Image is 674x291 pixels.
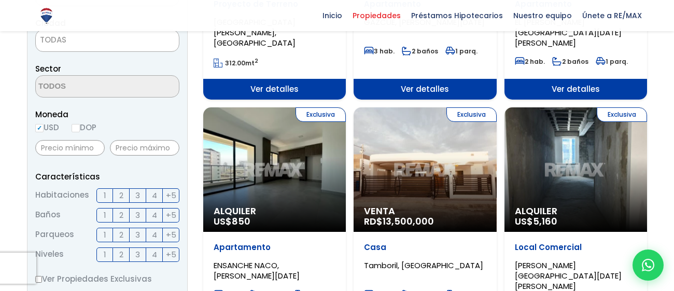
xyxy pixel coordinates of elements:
[166,189,176,202] span: +5
[515,215,557,228] span: US$
[110,140,179,156] input: Precio máximo
[72,121,96,134] label: DOP
[406,8,508,23] span: Préstamos Hipotecarios
[36,76,136,98] textarea: Search
[515,242,637,253] p: Local Comercial
[232,215,250,228] span: 850
[504,79,647,100] span: Ver detalles
[317,8,347,23] span: Inicio
[166,228,176,241] span: +5
[214,206,335,216] span: Alquiler
[552,57,588,66] span: 2 baños
[135,228,140,241] span: 3
[515,57,545,66] span: 2 hab.
[104,189,106,202] span: 1
[40,34,66,45] span: TODAS
[135,209,140,221] span: 3
[152,209,157,221] span: 4
[119,209,123,221] span: 2
[597,107,647,122] span: Exclusiva
[104,209,106,221] span: 1
[35,63,61,74] span: Sector
[35,121,59,134] label: USD
[354,79,496,100] span: Ver detalles
[35,140,105,156] input: Precio mínimo
[36,33,179,47] span: TODAS
[35,228,74,242] span: Parqueos
[402,47,438,56] span: 2 baños
[364,242,486,253] p: Casa
[37,7,55,25] img: Logo de REMAX
[255,57,258,65] sup: 2
[214,215,250,228] span: US$
[214,59,258,67] span: mt
[119,248,123,261] span: 2
[577,8,647,23] span: Únete a RE/MAX
[596,57,628,66] span: 1 parq.
[35,30,179,52] span: TODAS
[214,17,296,48] span: [GEOGRAPHIC_DATA][PERSON_NAME], [GEOGRAPHIC_DATA]
[364,47,395,56] span: 3 hab.
[35,124,44,132] input: USD
[364,260,483,271] span: Tamboril, [GEOGRAPHIC_DATA]
[35,247,64,262] span: Niveles
[225,59,245,67] span: 312.00
[104,248,106,261] span: 1
[515,206,637,216] span: Alquiler
[35,208,61,223] span: Baños
[35,276,42,283] input: Ver Propiedades Exclusivas
[166,248,176,261] span: +5
[135,248,140,261] span: 3
[296,107,346,122] span: Exclusiva
[152,189,157,202] span: 4
[152,248,157,261] span: 4
[35,188,89,203] span: Habitaciones
[35,108,179,121] span: Moneda
[104,228,106,241] span: 1
[214,260,300,281] span: ENSANCHE NACO, [PERSON_NAME][DATE]
[446,107,497,122] span: Exclusiva
[119,189,123,202] span: 2
[364,206,486,216] span: Venta
[515,17,622,48] span: EL [PERSON_NAME][GEOGRAPHIC_DATA][DATE][PERSON_NAME]
[152,228,157,241] span: 4
[203,79,346,100] span: Ver detalles
[383,215,434,228] span: 13,500,000
[166,209,176,221] span: +5
[135,189,140,202] span: 3
[72,124,80,132] input: DOP
[347,8,406,23] span: Propiedades
[35,272,179,285] label: Ver Propiedades Exclusivas
[214,242,335,253] p: Apartamento
[445,47,478,56] span: 1 parq.
[364,215,434,228] span: RD$
[119,228,123,241] span: 2
[508,8,577,23] span: Nuestro equipo
[35,170,179,183] p: Características
[533,215,557,228] span: 5,160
